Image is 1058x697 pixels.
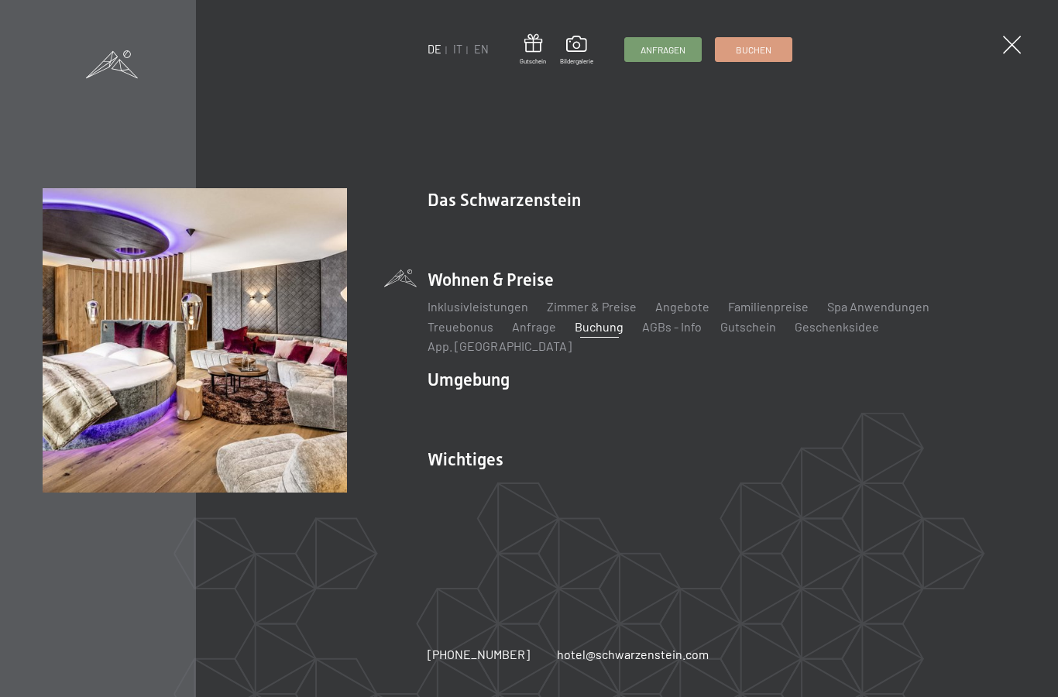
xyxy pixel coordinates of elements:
[428,299,528,314] a: Inklusivleistungen
[642,319,702,334] a: AGBs - Info
[520,34,546,66] a: Gutschein
[520,57,546,66] span: Gutschein
[655,299,709,314] a: Angebote
[795,319,879,334] a: Geschenksidee
[560,36,593,65] a: Bildergalerie
[575,319,623,334] a: Buchung
[560,57,593,66] span: Bildergalerie
[736,43,771,57] span: Buchen
[557,646,709,663] a: hotel@schwarzenstein.com
[547,299,637,314] a: Zimmer & Preise
[428,43,441,56] a: DE
[428,646,530,663] a: [PHONE_NUMBER]
[453,43,462,56] a: IT
[827,299,929,314] a: Spa Anwendungen
[428,319,493,334] a: Treuebonus
[512,319,556,334] a: Anfrage
[428,338,572,353] a: App. [GEOGRAPHIC_DATA]
[428,647,530,661] span: [PHONE_NUMBER]
[728,299,809,314] a: Familienpreise
[474,43,489,56] a: EN
[720,319,776,334] a: Gutschein
[641,43,685,57] span: Anfragen
[716,38,792,61] a: Buchen
[625,38,701,61] a: Anfragen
